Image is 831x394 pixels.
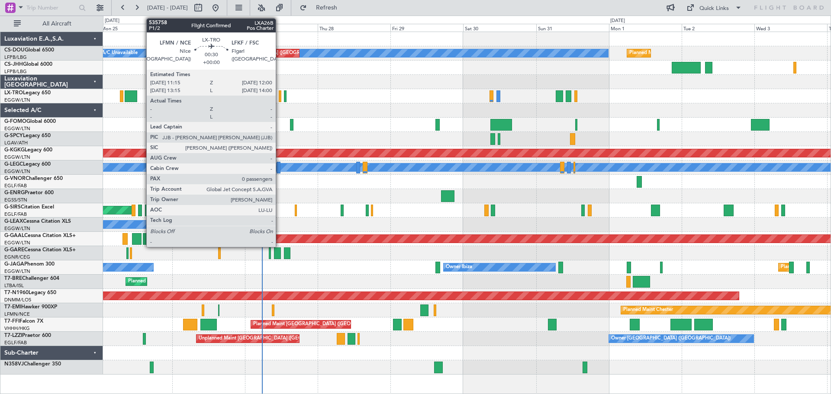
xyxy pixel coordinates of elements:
[128,275,232,288] div: Planned Maint Warsaw ([GEOGRAPHIC_DATA])
[4,147,25,153] span: G-KGKG
[4,233,76,238] a: G-GAALCessna Citation XLS+
[147,4,188,12] span: [DATE] - [DATE]
[102,47,138,60] div: A/C Unavailable
[4,48,54,53] a: CS-DOUGlobal 6500
[4,304,57,310] a: T7-EMIHawker 900XP
[4,183,27,189] a: EGLF/FAB
[4,162,23,167] span: G-LEGC
[4,197,27,203] a: EGSS/STN
[4,262,24,267] span: G-JAGA
[610,17,625,25] div: [DATE]
[623,304,673,317] div: Planned Maint Chester
[4,133,51,138] a: G-SPCYLegacy 650
[4,276,59,281] a: T7-BREChallenger 604
[4,90,51,96] a: LX-TROLegacy 650
[4,225,30,232] a: EGGW/LTN
[245,24,318,32] div: Wed 27
[174,47,194,60] div: No Crew
[172,24,245,32] div: Tue 26
[4,362,24,367] span: N358VJ
[4,48,25,53] span: CS-DOU
[196,47,332,60] div: Planned Maint [GEOGRAPHIC_DATA] ([GEOGRAPHIC_DATA])
[609,24,682,32] div: Mon 1
[4,125,30,132] a: EGGW/LTN
[4,90,23,96] span: LX-TRO
[4,133,23,138] span: G-SPCY
[199,332,341,345] div: Unplanned Maint [GEOGRAPHIC_DATA] ([GEOGRAPHIC_DATA])
[309,5,345,11] span: Refresh
[4,319,43,324] a: T7-FFIFalcon 7X
[4,282,24,289] a: LTBA/ISL
[4,233,24,238] span: G-GAAL
[4,119,56,124] a: G-FOMOGlobal 6000
[4,190,54,195] a: G-ENRGPraetor 600
[4,54,27,61] a: LFPB/LBG
[4,247,24,253] span: G-GARE
[4,290,29,295] span: T7-N1960
[4,297,31,303] a: DNMM/LOS
[4,147,52,153] a: G-KGKGLegacy 600
[4,119,26,124] span: G-FOMO
[4,304,21,310] span: T7-EMI
[4,254,30,260] a: EGNR/CEG
[4,211,27,218] a: EGLF/FAB
[4,62,52,67] a: CS-JHHGlobal 6000
[105,17,119,25] div: [DATE]
[4,140,28,146] a: LGAV/ATH
[699,4,729,13] div: Quick Links
[4,362,61,367] a: N358VJChallenger 350
[4,340,27,346] a: EGLF/FAB
[208,232,264,245] div: Planned Maint Dusseldorf
[390,24,463,32] div: Fri 29
[629,47,766,60] div: Planned Maint [GEOGRAPHIC_DATA] ([GEOGRAPHIC_DATA])
[4,68,27,75] a: LFPB/LBG
[23,21,91,27] span: All Aircraft
[536,24,609,32] div: Sun 31
[4,190,25,195] span: G-ENRG
[4,290,56,295] a: T7-N1960Legacy 650
[4,276,22,281] span: T7-BRE
[4,219,71,224] a: G-LEAXCessna Citation XLS
[318,24,390,32] div: Thu 28
[4,97,30,103] a: EGGW/LTN
[4,162,51,167] a: G-LEGCLegacy 600
[682,24,754,32] div: Tue 2
[463,24,536,32] div: Sat 30
[4,247,76,253] a: G-GARECessna Citation XLS+
[4,333,51,338] a: T7-LZZIPraetor 600
[4,262,55,267] a: G-JAGAPhenom 300
[4,176,26,181] span: G-VNOR
[4,154,30,160] a: EGGW/LTN
[4,268,30,275] a: EGGW/LTN
[26,1,76,14] input: Trip Number
[10,17,94,31] button: All Aircraft
[4,333,22,338] span: T7-LZZI
[296,1,348,15] button: Refresh
[4,205,21,210] span: G-SIRS
[754,24,827,32] div: Wed 3
[100,24,172,32] div: Mon 25
[4,62,23,67] span: CS-JHH
[4,319,19,324] span: T7-FFI
[4,240,30,246] a: EGGW/LTN
[4,325,30,332] a: VHHH/HKG
[253,318,398,331] div: Planned Maint [GEOGRAPHIC_DATA] ([GEOGRAPHIC_DATA] Intl)
[682,1,746,15] button: Quick Links
[4,205,54,210] a: G-SIRSCitation Excel
[611,332,731,345] div: Owner [GEOGRAPHIC_DATA] ([GEOGRAPHIC_DATA])
[4,311,30,317] a: LFMN/NCE
[4,168,30,175] a: EGGW/LTN
[4,219,23,224] span: G-LEAX
[446,261,472,274] div: Owner Ibiza
[4,176,63,181] a: G-VNORChallenger 650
